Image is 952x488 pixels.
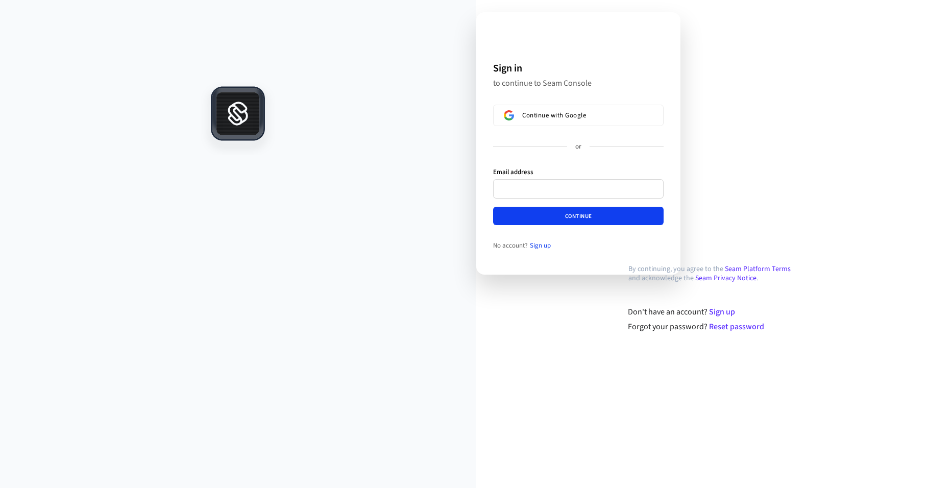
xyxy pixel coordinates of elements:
[493,207,664,225] button: Continue
[493,105,664,126] button: Sign in with GoogleContinue with Google
[628,321,800,333] div: Forgot your password?
[493,78,664,88] p: to continue to Seam Console
[530,241,551,250] a: Sign up
[628,264,800,283] p: By continuing, you agree to the and acknowledge the .
[725,264,791,274] a: Seam Platform Terms
[504,110,514,120] img: Sign in with Google
[628,306,800,318] div: Don't have an account?
[522,111,586,119] span: Continue with Google
[493,61,664,76] h1: Sign in
[493,168,533,177] label: Email address
[695,273,756,283] a: Seam Privacy Notice
[493,241,528,250] span: No account?
[575,142,581,152] p: or
[709,306,735,318] a: Sign up
[709,321,764,332] a: Reset password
